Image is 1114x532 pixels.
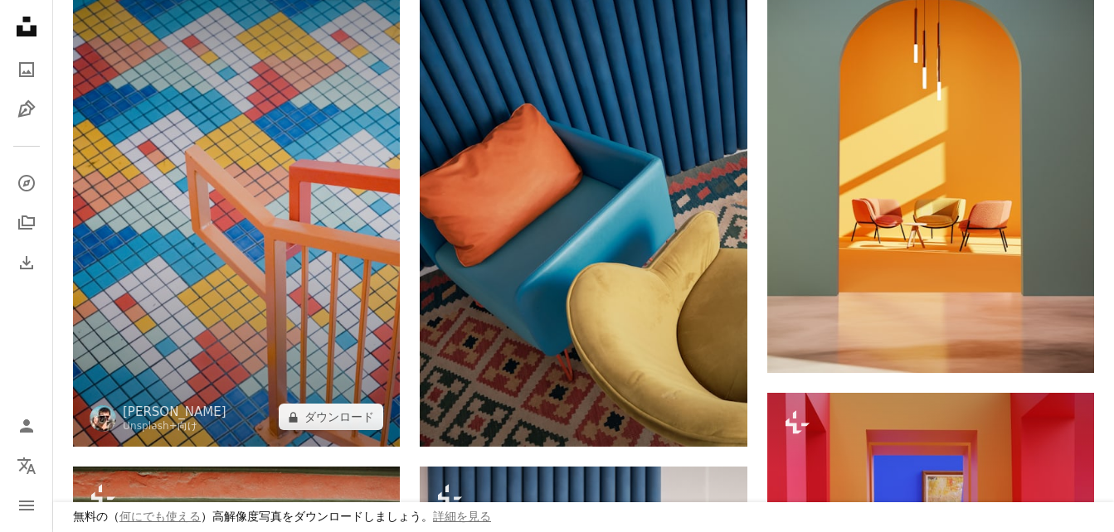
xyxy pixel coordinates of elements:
a: 部屋の青い椅子と黄色い椅子 [420,194,747,209]
a: Unsplash+ [123,420,178,432]
img: Jason Leungのプロフィールを見る [90,405,116,432]
a: コレクション [10,206,43,239]
a: 詳細を見る [433,510,491,523]
a: カラフルなタイル張りの床にオレンジ色の手すり [73,194,400,209]
a: 何にでも使える [119,510,201,523]
a: ログイン / 登録する [10,409,43,443]
a: 探す [10,167,43,200]
div: 向け [123,420,226,433]
a: ダウンロード履歴 [10,246,43,279]
a: [PERSON_NAME] [123,404,226,420]
button: メニュー [10,489,43,522]
button: ダウンロード [279,404,383,430]
h3: 無料の（ ）高解像度写真をダウンロードしましょう。 [73,509,491,525]
a: ホーム — Unsplash [10,10,43,46]
a: イラスト [10,93,43,126]
button: 言語 [10,449,43,482]
a: 写真 [10,53,43,86]
a: 隣り合って座っている椅子のカップル [767,157,1094,172]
